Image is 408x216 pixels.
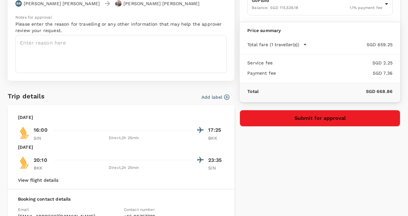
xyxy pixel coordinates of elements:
[15,14,227,21] p: Notes for approval
[24,0,100,7] p: [PERSON_NAME] [PERSON_NAME]
[307,41,393,48] p: SGD 659.25
[201,94,229,100] button: Add label
[34,165,50,171] p: BKK
[247,41,307,48] button: Total fare (1 traveller(s))
[208,165,224,171] p: SIN
[252,5,298,10] span: Balance : SGD 115,539.18
[18,178,58,183] button: View flight details
[247,70,276,76] p: Payment fee
[18,207,29,212] span: Email
[18,196,224,202] p: Booking contact details
[240,110,400,127] button: Submit for approval
[18,126,31,139] img: SQ
[18,156,31,169] img: SQ
[16,1,21,6] p: BB
[34,135,50,141] p: SIN
[18,114,33,120] p: [DATE]
[54,165,194,171] div: Direct , 2h 25min
[247,88,259,95] p: Total
[208,126,224,134] p: 17:25
[247,60,273,66] p: Service fee
[259,88,393,95] p: SGD 668.86
[8,91,45,101] h6: Trip details
[34,126,47,134] p: 16:00
[208,135,224,141] p: BKK
[54,135,194,141] div: Direct , 2h 25min
[350,5,382,10] span: 1.1 % payment fee
[123,0,200,7] p: [PERSON_NAME] [PERSON_NAME]
[247,27,393,34] p: Price summary
[247,41,299,48] p: Total fare (1 traveller(s))
[124,207,155,212] span: Contact number
[15,21,227,34] p: Please enter the reason for travelling or any other information that may help the approver review...
[276,70,393,76] p: SGD 7.36
[18,144,33,150] p: [DATE]
[34,156,47,164] p: 20:10
[208,156,224,164] p: 23:35
[273,60,393,66] p: SGD 2.25
[115,0,122,7] img: avatar-679729af9386b.jpeg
